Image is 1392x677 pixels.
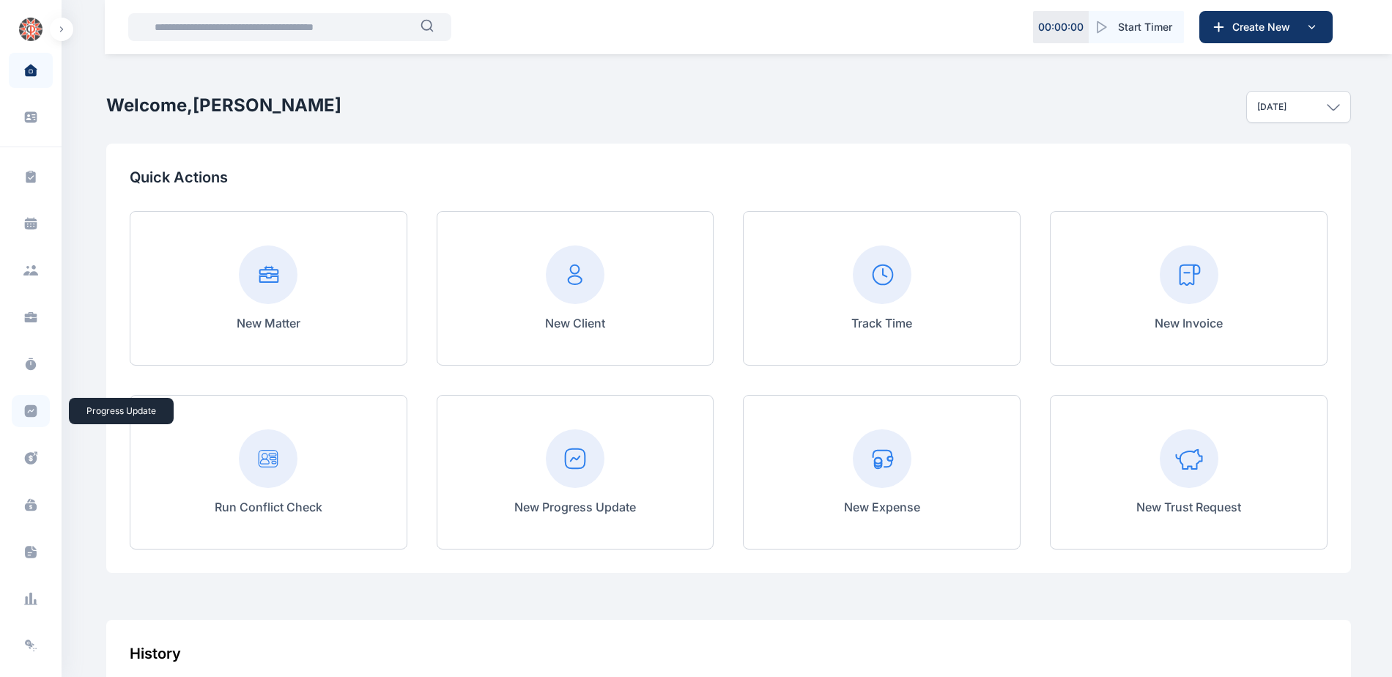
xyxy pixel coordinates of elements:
p: New Progress Update [514,498,636,516]
span: Start Timer [1118,20,1172,34]
p: New Client [545,314,605,332]
p: New Expense [844,498,920,516]
span: Create New [1226,20,1303,34]
h2: Welcome, [PERSON_NAME] [106,94,341,117]
p: Run Conflict Check [215,498,322,516]
button: Start Timer [1089,11,1184,43]
p: [DATE] [1257,101,1287,113]
p: New Matter [237,314,300,332]
p: Track Time [851,314,912,332]
p: New Trust Request [1136,498,1241,516]
p: 00 : 00 : 00 [1038,20,1084,34]
p: Quick Actions [130,167,1328,188]
button: Create New [1199,11,1333,43]
p: New Invoice [1155,314,1223,332]
div: History [130,643,1328,664]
